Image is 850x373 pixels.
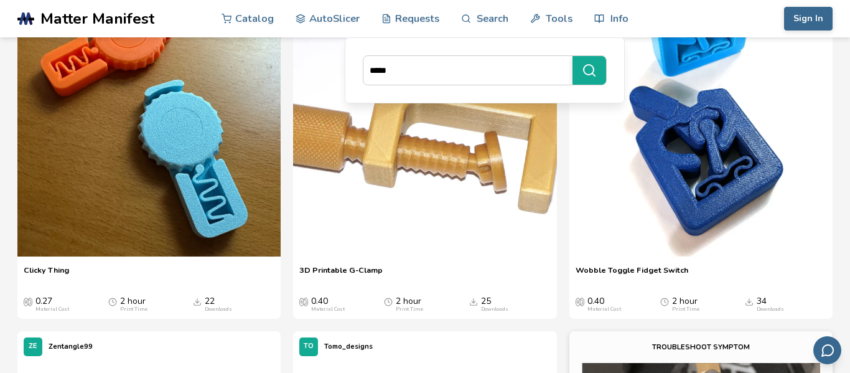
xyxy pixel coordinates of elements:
div: 34 [757,296,784,313]
div: Print Time [396,306,423,313]
div: 2 hour [672,296,699,313]
div: 25 [481,296,508,313]
div: Material Cost [587,306,621,313]
span: Downloads [745,296,754,306]
div: 0.40 [311,296,345,313]
div: Material Cost [35,306,69,313]
div: 0.40 [587,296,621,313]
span: ZE [29,342,37,351]
div: Downloads [481,306,508,313]
div: 2 hour [396,296,423,313]
span: Average Cost [299,296,308,306]
div: Print Time [672,306,699,313]
span: Average Cost [24,296,32,306]
span: Average Cost [576,296,584,306]
div: 2 hour [120,296,147,313]
div: Downloads [205,306,232,313]
span: Average Print Time [108,296,117,306]
span: Downloads [193,296,202,306]
div: 22 [205,296,232,313]
a: 3D Printable G-Clamp [299,265,383,284]
div: Downloads [757,306,784,313]
p: troubleshoot symptom [652,341,750,354]
span: Average Print Time [384,296,393,306]
div: Print Time [120,306,147,313]
a: Clicky Thing [24,265,69,284]
span: Average Print Time [660,296,669,306]
span: Downloads [469,296,478,306]
span: TO [304,342,314,351]
p: Tomo_designs [324,340,373,353]
button: Send feedback via email [813,336,841,364]
div: 0.27 [35,296,69,313]
p: Zentangle99 [49,340,93,353]
div: Material Cost [311,306,345,313]
button: Sign In [784,7,833,31]
a: Wobble Toggle Fidget Switch [576,265,688,284]
span: Matter Manifest [40,10,154,27]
